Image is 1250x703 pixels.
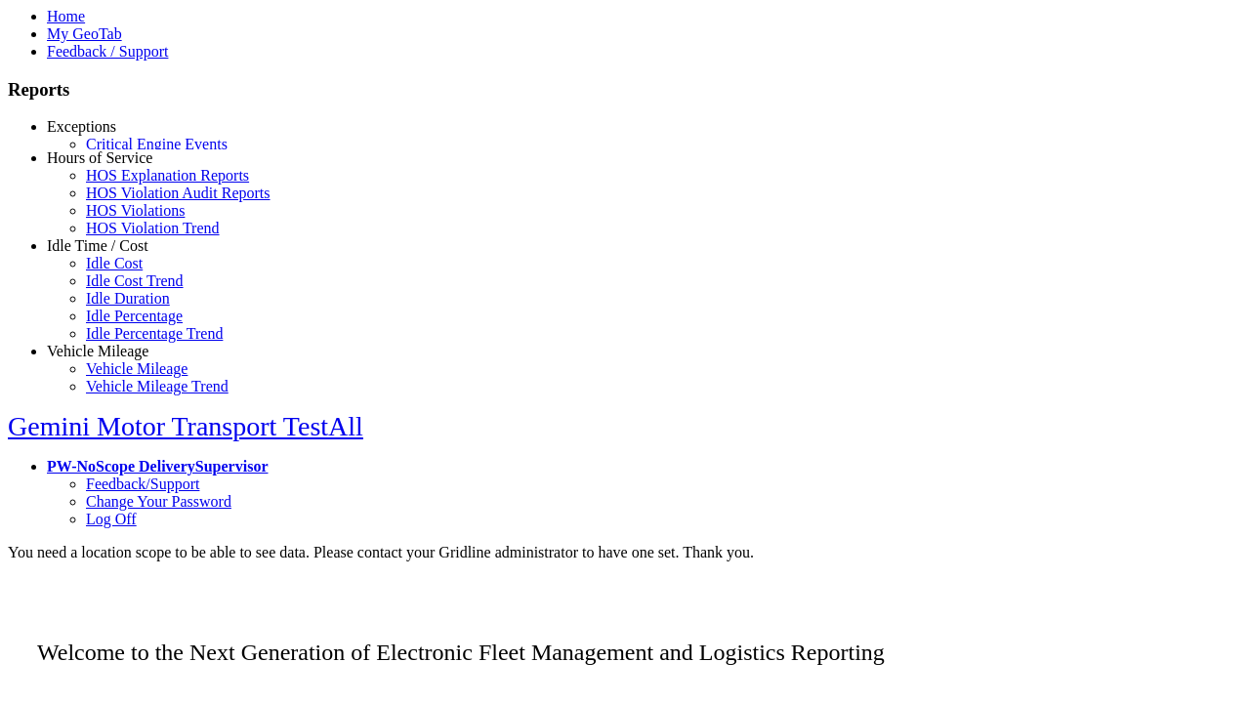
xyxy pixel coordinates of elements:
div: You need a location scope to be able to see data. Please contact your Gridline administrator to h... [8,544,1242,561]
a: HOS Explanation Reports [86,167,249,184]
a: PW-NoScope DeliverySupervisor [47,458,268,475]
a: Home [47,8,85,24]
a: Log Off [86,511,137,527]
a: Feedback/Support [86,476,199,492]
a: HOS Violation Audit Reports [86,185,271,201]
a: Critical Engine Events [86,136,228,152]
a: HOS Violations [86,202,185,219]
a: Hours of Service [47,149,152,166]
a: My GeoTab [47,25,122,42]
a: Idle Percentage [86,308,183,324]
a: Idle Cost Trend [86,272,184,289]
a: HOS Violation Trend [86,220,220,236]
a: Exceptions [47,118,116,135]
a: Idle Percentage Trend [86,325,223,342]
a: Feedback / Support [47,43,168,60]
a: Idle Time / Cost [47,237,148,254]
a: Vehicle Mileage [47,343,148,359]
a: Idle Duration [86,290,170,307]
h3: Reports [8,79,1242,101]
a: Change Your Password [86,493,231,510]
a: Gemini Motor Transport TestAll [8,411,363,441]
a: Vehicle Mileage Trend [86,378,229,394]
a: Idle Cost [86,255,143,271]
p: Welcome to the Next Generation of Electronic Fleet Management and Logistics Reporting [8,610,1242,666]
a: Vehicle Mileage [86,360,187,377]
